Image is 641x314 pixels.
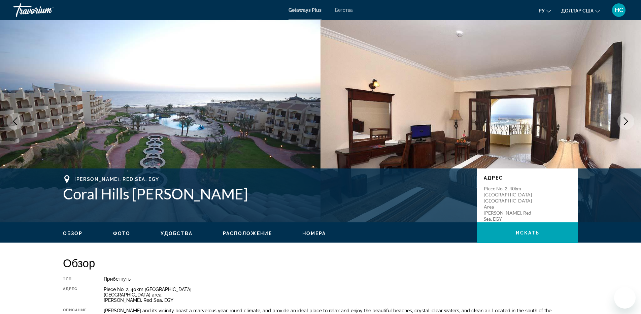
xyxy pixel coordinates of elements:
p: Piece No. 2, 40km [GEOGRAPHIC_DATA] [GEOGRAPHIC_DATA] area [PERSON_NAME], Red Sea, EGY [484,186,538,222]
span: Номера [302,231,326,236]
button: искать [477,222,578,243]
span: Расположение [223,231,272,236]
p: Адрес [484,175,571,181]
h1: Coral Hills [PERSON_NAME] [63,185,470,202]
button: Next image [617,113,634,130]
button: Удобства [161,230,193,237]
font: ру [539,8,545,13]
a: Getaways Plus [289,7,322,13]
iframe: Кнопка запуска окна обмена сообщениями [614,287,636,309]
div: Тип [63,276,87,282]
div: Адрес [63,287,87,303]
span: Фото [113,231,130,236]
button: Расположение [223,230,272,237]
h2: Обзор [63,256,578,270]
span: Обзор [63,231,83,236]
font: доллар США [561,8,594,13]
span: Удобства [161,231,193,236]
button: Меню пользователя [610,3,628,17]
button: Изменить валюту [561,6,600,15]
div: Прибегнуть [104,276,578,282]
button: Обзор [63,230,83,237]
button: Изменить язык [539,6,551,15]
div: Piece No. 2, 40km [GEOGRAPHIC_DATA] [GEOGRAPHIC_DATA] area [PERSON_NAME], Red Sea, EGY [104,287,578,303]
button: Previous image [7,113,24,130]
button: Фото [113,230,130,237]
a: Бегства [335,7,353,13]
span: искать [516,230,539,235]
a: Травориум [13,1,81,19]
span: [PERSON_NAME], Red Sea, EGY [74,177,159,182]
font: НС [615,6,623,13]
button: Номера [302,230,326,237]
